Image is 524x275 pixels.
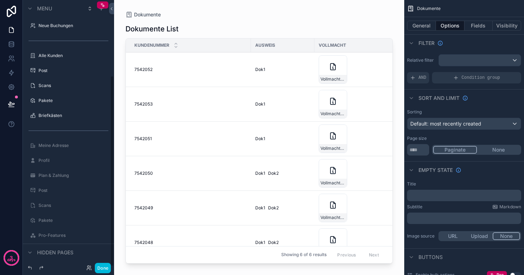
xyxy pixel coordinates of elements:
[492,204,521,210] a: Markdown
[281,252,327,258] span: Showing 6 of 6 results
[407,136,427,141] label: Page size
[417,6,441,11] span: Dokumente
[407,181,416,187] label: Title
[38,98,106,103] label: Pakete
[466,232,493,240] button: Upload
[418,40,435,47] span: Filter
[418,75,426,81] span: AND
[38,23,106,29] label: Neue Buchungen
[255,42,275,48] span: Ausweis
[134,42,169,48] span: Kundenummer
[38,158,106,163] label: Profil
[462,75,500,81] span: Condition group
[7,257,16,263] p: days
[418,95,459,102] span: Sort And Limit
[407,109,422,115] label: Sorting
[319,42,346,48] span: Vollmacht
[38,53,106,58] label: Alle Kunden
[38,83,106,88] label: Scans
[407,57,436,63] label: Relative filter
[440,232,466,240] button: URL
[418,167,453,174] span: Empty state
[95,263,111,273] button: Done
[38,233,106,238] label: Pro-Features
[436,21,464,31] button: Options
[37,249,73,256] span: Hidden pages
[493,232,520,240] button: None
[407,21,436,31] button: General
[407,233,436,239] label: Image source
[10,254,13,261] p: 3
[38,218,106,223] label: Pakete
[407,118,521,130] button: Default: most recently created
[499,204,521,210] span: Markdown
[38,173,106,178] label: Plan & Zahlung
[407,190,521,201] div: scrollable content
[407,204,422,210] label: Subtitle
[38,113,106,118] label: Briefkästen
[38,68,106,73] label: Post
[410,121,481,127] span: Default: most recently created
[38,203,106,208] label: Scans
[477,146,520,154] button: None
[38,143,106,148] label: Meine Adresse
[418,254,443,261] span: Buttons
[464,21,493,31] button: Fields
[407,213,521,224] div: scrollable content
[493,21,521,31] button: Visibility
[37,5,52,12] span: Menu
[38,188,106,193] label: Post
[433,146,477,154] button: Paginate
